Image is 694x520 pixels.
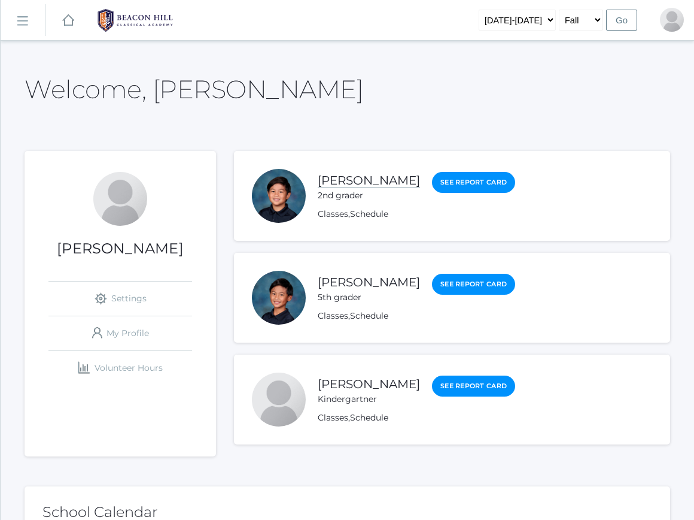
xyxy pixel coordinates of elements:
[252,373,306,427] div: Kailo Soratorio
[660,8,684,32] div: Lew Soratorio
[48,316,192,350] a: My Profile
[350,310,388,321] a: Schedule
[48,351,192,385] a: Volunteer Hours
[252,271,306,325] div: Matteo Soratorio
[318,377,420,391] a: [PERSON_NAME]
[25,241,216,256] h1: [PERSON_NAME]
[25,75,363,103] h2: Welcome, [PERSON_NAME]
[252,169,306,223] div: Nico Soratorio
[318,393,420,406] div: Kindergartner
[318,208,348,219] a: Classes
[318,412,515,424] div: ,
[432,172,515,193] a: See Report Card
[318,310,348,321] a: Classes
[318,310,515,322] div: ,
[93,172,147,226] div: Lew Soratorio
[432,274,515,295] a: See Report Card
[606,10,637,31] input: Go
[350,412,388,423] a: Schedule
[318,291,420,304] div: 5th grader
[90,5,180,35] img: BHCALogos-05-308ed15e86a5a0abce9b8dd61676a3503ac9727e845dece92d48e8588c001991.png
[432,376,515,397] a: See Report Card
[318,275,420,289] a: [PERSON_NAME]
[318,208,515,220] div: ,
[318,173,420,188] a: [PERSON_NAME]
[48,282,192,316] a: Settings
[318,189,420,202] div: 2nd grader
[42,504,652,520] h2: School Calendar
[318,412,348,423] a: Classes
[350,208,388,219] a: Schedule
